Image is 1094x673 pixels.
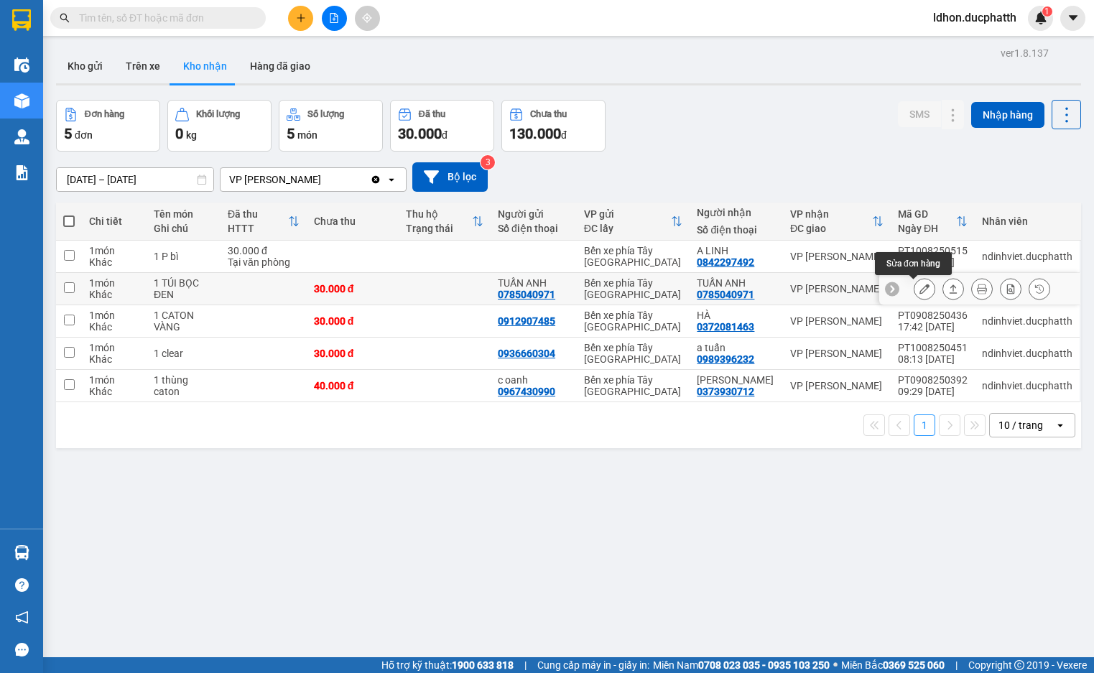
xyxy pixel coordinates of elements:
[14,129,29,144] img: warehouse-icon
[114,49,172,83] button: Trên xe
[15,578,29,592] span: question-circle
[898,353,968,365] div: 08:13 [DATE]
[697,386,754,397] div: 0373930712
[390,100,494,152] button: Đã thu30.000đ
[419,109,445,119] div: Đã thu
[584,245,683,268] div: Bến xe phía Tây [GEOGRAPHIC_DATA]
[697,310,776,321] div: HÀ
[14,165,29,180] img: solution-icon
[1001,45,1049,61] div: ver 1.8.137
[577,203,690,241] th: Toggle SortBy
[914,414,935,436] button: 1
[898,310,968,321] div: PT0908250436
[386,174,397,185] svg: open
[790,315,884,327] div: VP [PERSON_NAME]
[790,283,884,294] div: VP [PERSON_NAME]
[412,162,488,192] button: Bộ lọc
[883,659,945,671] strong: 0369 525 060
[498,315,555,327] div: 0912907485
[228,208,288,220] div: Đã thu
[501,100,606,152] button: Chưa thu130.000đ
[537,657,649,673] span: Cung cấp máy in - giấy in:
[57,168,213,191] input: Select a date range.
[697,256,754,268] div: 0842297492
[898,386,968,397] div: 09:29 [DATE]
[229,172,321,187] div: VP [PERSON_NAME]
[971,102,1044,128] button: Nhập hàng
[175,125,183,142] span: 0
[697,321,754,333] div: 0372081463
[79,10,249,26] input: Tìm tên, số ĐT hoặc mã đơn
[561,129,567,141] span: đ
[228,223,288,234] div: HTTT
[307,109,344,119] div: Số lượng
[697,277,776,289] div: TUẤN ANH
[323,172,324,187] input: Selected VP Ngọc Hồi.
[370,174,381,185] svg: Clear value
[898,208,956,220] div: Mã GD
[329,13,339,23] span: file-add
[398,125,442,142] span: 30.000
[697,289,754,300] div: 0785040971
[89,374,139,386] div: 1 món
[790,251,884,262] div: VP [PERSON_NAME]
[898,223,956,234] div: Ngày ĐH
[297,129,317,141] span: món
[89,310,139,321] div: 1 món
[1014,660,1024,670] span: copyright
[154,208,213,220] div: Tên món
[898,342,968,353] div: PT1008250451
[406,208,472,220] div: Thu hộ
[89,353,139,365] div: Khác
[481,155,495,170] sup: 3
[498,208,570,220] div: Người gửi
[498,348,555,359] div: 0936660304
[56,100,160,152] button: Đơn hàng5đơn
[790,348,884,359] div: VP [PERSON_NAME]
[452,659,514,671] strong: 1900 633 818
[56,49,114,83] button: Kho gửi
[914,278,935,300] div: Sửa đơn hàng
[891,203,975,241] th: Toggle SortBy
[982,380,1072,391] div: ndinhviet.ducphatth
[841,657,945,673] span: Miền Bắc
[584,208,672,220] div: VP gửi
[584,310,683,333] div: Bến xe phía Tây [GEOGRAPHIC_DATA]
[584,374,683,397] div: Bến xe phía Tây [GEOGRAPHIC_DATA]
[524,657,527,673] span: |
[381,657,514,673] span: Hỗ trợ kỹ thuật:
[584,223,672,234] div: ĐC lấy
[154,223,213,234] div: Ghi chú
[1034,11,1047,24] img: icon-new-feature
[89,321,139,333] div: Khác
[279,100,383,152] button: Số lượng5món
[89,245,139,256] div: 1 món
[89,386,139,397] div: Khác
[982,315,1072,327] div: ndinhviet.ducphatth
[790,380,884,391] div: VP [PERSON_NAME]
[982,348,1072,359] div: ndinhviet.ducphatth
[221,203,307,241] th: Toggle SortBy
[697,342,776,353] div: a tuấn
[584,277,683,300] div: Bến xe phía Tây [GEOGRAPHIC_DATA]
[288,6,313,31] button: plus
[1067,11,1080,24] span: caret-down
[314,348,391,359] div: 30.000 đ
[498,289,555,300] div: 0785040971
[955,657,958,673] span: |
[89,289,139,300] div: Khác
[314,215,391,227] div: Chưa thu
[498,386,555,397] div: 0967430990
[697,224,776,236] div: Số điện thoại
[154,348,213,359] div: 1 clear
[238,49,322,83] button: Hàng đã giao
[15,643,29,656] span: message
[314,283,391,294] div: 30.000 đ
[584,342,683,365] div: Bến xe phía Tây [GEOGRAPHIC_DATA]
[833,662,838,668] span: ⚪️
[697,353,754,365] div: 0989396232
[898,321,968,333] div: 17:42 [DATE]
[406,223,472,234] div: Trạng thái
[399,203,491,241] th: Toggle SortBy
[530,109,567,119] div: Chưa thu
